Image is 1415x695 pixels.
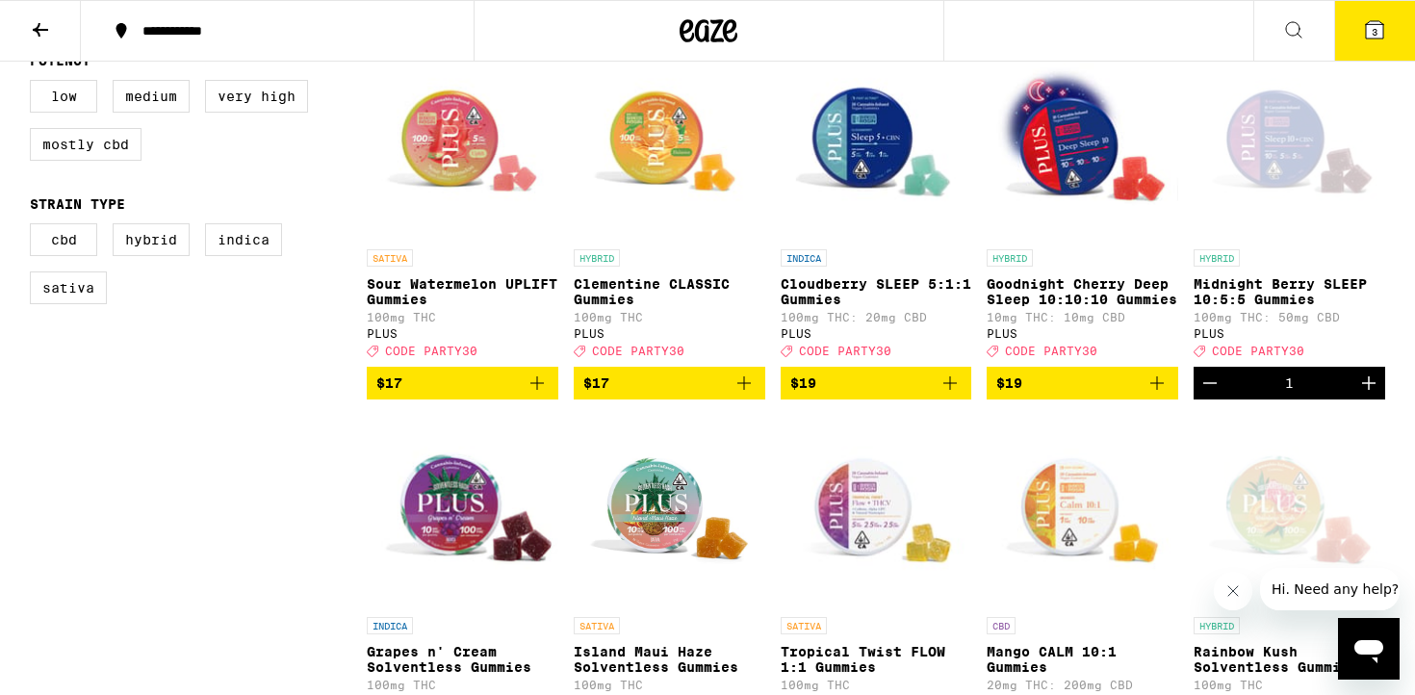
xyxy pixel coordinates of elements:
button: 3 [1334,1,1415,61]
button: Add to bag [987,367,1178,399]
p: Mango CALM 10:1 Gummies [987,644,1178,675]
p: HYBRID [1194,617,1240,634]
div: 1 [1285,375,1294,391]
p: 20mg THC: 200mg CBD [987,679,1178,691]
p: SATIVA [781,617,827,634]
span: 3 [1372,26,1377,38]
p: 100mg THC: 50mg CBD [1194,311,1385,323]
div: PLUS [1194,327,1385,340]
p: HYBRID [1194,249,1240,267]
div: PLUS [987,327,1178,340]
span: CODE PARTY30 [799,345,891,357]
span: $19 [996,375,1022,391]
span: CODE PARTY30 [592,345,684,357]
button: Add to bag [367,367,558,399]
img: PLUS - Tropical Twist FLOW 1:1 Gummies [781,415,972,607]
p: HYBRID [987,249,1033,267]
p: INDICA [781,249,827,267]
img: PLUS - Mango CALM 10:1 Gummies [987,415,1178,607]
img: PLUS - Sour Watermelon UPLIFT Gummies [367,47,558,240]
p: SATIVA [574,617,620,634]
p: 100mg THC [781,679,972,691]
span: $19 [790,375,816,391]
p: 100mg THC: 20mg CBD [781,311,972,323]
div: PLUS [574,327,765,340]
span: CODE PARTY30 [1005,345,1097,357]
a: Open page for Sour Watermelon UPLIFT Gummies from PLUS [367,47,558,367]
label: Medium [113,80,190,113]
div: PLUS [367,327,558,340]
a: Open page for Clementine CLASSIC Gummies from PLUS [574,47,765,367]
p: Goodnight Cherry Deep Sleep 10:10:10 Gummies [987,276,1178,307]
p: Grapes n' Cream Solventless Gummies [367,644,558,675]
label: Mostly CBD [30,128,141,161]
button: Add to bag [781,367,972,399]
label: Sativa [30,271,107,304]
button: Increment [1352,367,1385,399]
iframe: 启动消息传送窗口的按钮 [1338,618,1400,680]
span: CODE PARTY30 [1212,345,1304,357]
p: INDICA [367,617,413,634]
label: CBD [30,223,97,256]
a: Open page for Goodnight Cherry Deep Sleep 10:10:10 Gummies from PLUS [987,47,1178,367]
p: Tropical Twist FLOW 1:1 Gummies [781,644,972,675]
label: Low [30,80,97,113]
p: 100mg THC [1194,679,1385,691]
label: Hybrid [113,223,190,256]
span: $17 [583,375,609,391]
p: Cloudberry SLEEP 5:1:1 Gummies [781,276,972,307]
img: PLUS - Grapes n' Cream Solventless Gummies [367,415,558,607]
a: Open page for Cloudberry SLEEP 5:1:1 Gummies from PLUS [781,47,972,367]
p: Sour Watermelon UPLIFT Gummies [367,276,558,307]
img: PLUS - Goodnight Cherry Deep Sleep 10:10:10 Gummies [987,47,1178,240]
p: HYBRID [574,249,620,267]
img: PLUS - Cloudberry SLEEP 5:1:1 Gummies [781,47,972,240]
p: Island Maui Haze Solventless Gummies [574,644,765,675]
button: Decrement [1194,367,1226,399]
label: Very High [205,80,308,113]
p: 100mg THC [574,679,765,691]
p: SATIVA [367,249,413,267]
p: 10mg THC: 10mg CBD [987,311,1178,323]
img: PLUS - Island Maui Haze Solventless Gummies [574,415,765,607]
img: PLUS - Clementine CLASSIC Gummies [574,47,765,240]
span: CODE PARTY30 [385,345,477,357]
button: Add to bag [574,367,765,399]
p: CBD [987,617,1016,634]
label: Indica [205,223,282,256]
div: PLUS [781,327,972,340]
iframe: 关闭消息 [1214,572,1252,610]
legend: Strain Type [30,196,125,212]
iframe: 来自公司的消息 [1260,568,1400,610]
p: 100mg THC [367,679,558,691]
span: $17 [376,375,402,391]
p: Midnight Berry SLEEP 10:5:5 Gummies [1194,276,1385,307]
a: Open page for Midnight Berry SLEEP 10:5:5 Gummies from PLUS [1194,47,1385,367]
p: 100mg THC [574,311,765,323]
p: 100mg THC [367,311,558,323]
p: Rainbow Kush Solventless Gummies [1194,644,1385,675]
p: Clementine CLASSIC Gummies [574,276,765,307]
